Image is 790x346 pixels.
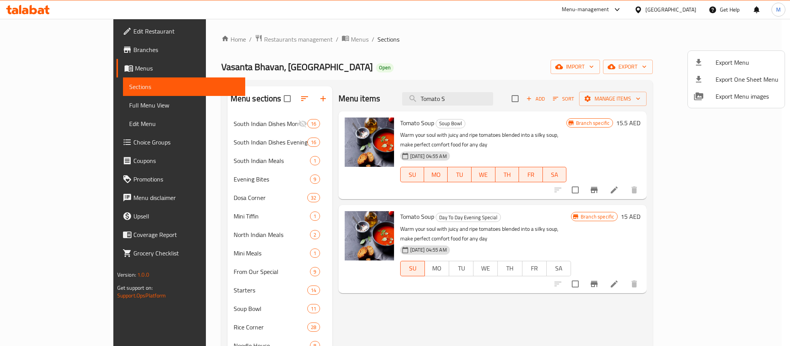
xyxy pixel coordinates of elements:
[716,92,778,101] span: Export Menu images
[716,58,778,67] span: Export Menu
[688,71,785,88] li: Export one sheet menu items
[688,54,785,71] li: Export menu items
[688,88,785,105] li: Export Menu images
[716,75,778,84] span: Export One Sheet Menu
